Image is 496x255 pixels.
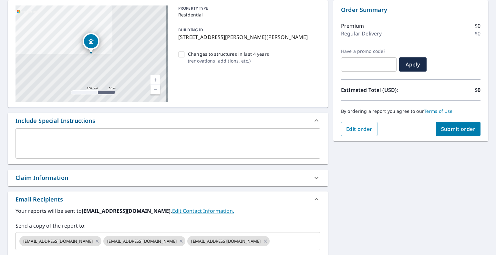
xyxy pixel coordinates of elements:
[341,30,382,37] p: Regular Delivery
[404,61,421,68] span: Apply
[83,33,99,53] div: Dropped pin, building 1, Residential property, 48 Charles Ln Louisa, VA 23093
[15,116,95,125] div: Include Special Instructions
[178,5,318,11] p: PROPERTY TYPE
[172,207,234,214] a: EditContactInfo
[150,75,160,85] a: Current Level 17, Zoom In
[436,122,481,136] button: Submit order
[187,238,264,244] span: [EMAIL_ADDRESS][DOMAIN_NAME]
[15,222,320,230] label: Send a copy of the report to:
[19,236,101,246] div: [EMAIL_ADDRESS][DOMAIN_NAME]
[15,195,63,204] div: Email Recipients
[341,22,364,30] p: Premium
[341,86,411,94] p: Estimated Total (USD):
[441,125,476,132] span: Submit order
[103,238,181,244] span: [EMAIL_ADDRESS][DOMAIN_NAME]
[424,108,453,114] a: Terms of Use
[399,57,427,72] button: Apply
[187,236,269,246] div: [EMAIL_ADDRESS][DOMAIN_NAME]
[8,191,328,207] div: Email Recipients
[341,122,377,136] button: Edit order
[15,207,320,215] label: Your reports will be sent to
[475,30,480,37] p: $0
[150,85,160,94] a: Current Level 17, Zoom Out
[475,86,480,94] p: $0
[178,11,318,18] p: Residential
[341,5,480,14] p: Order Summary
[475,22,480,30] p: $0
[341,48,397,54] label: Have a promo code?
[8,113,328,128] div: Include Special Instructions
[346,125,372,132] span: Edit order
[188,57,269,64] p: ( renovations, additions, etc. )
[8,170,328,186] div: Claim Information
[82,207,172,214] b: [EMAIL_ADDRESS][DOMAIN_NAME].
[15,173,68,182] div: Claim Information
[19,238,97,244] span: [EMAIL_ADDRESS][DOMAIN_NAME]
[103,236,185,246] div: [EMAIL_ADDRESS][DOMAIN_NAME]
[178,27,203,33] p: BUILDING ID
[188,51,269,57] p: Changes to structures in last 4 years
[178,33,318,41] p: [STREET_ADDRESS][PERSON_NAME][PERSON_NAME]
[341,108,480,114] p: By ordering a report you agree to our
